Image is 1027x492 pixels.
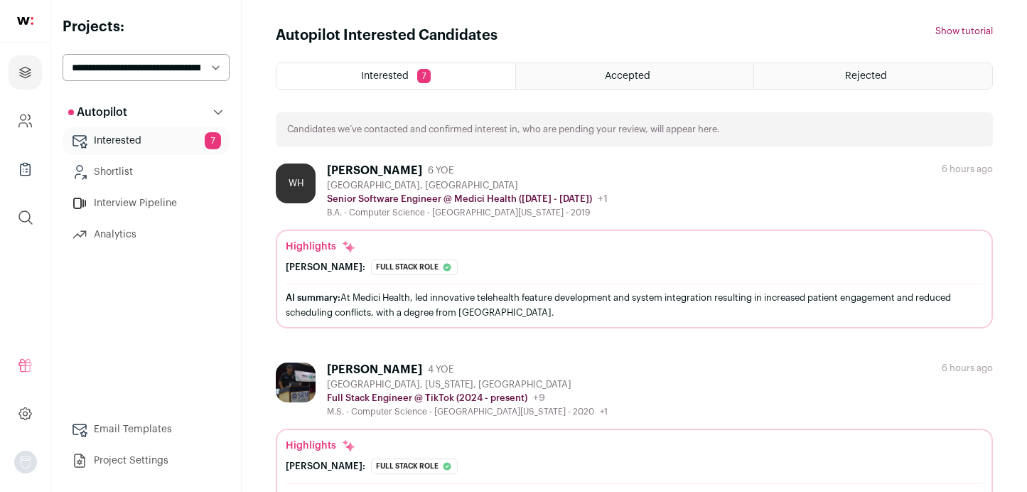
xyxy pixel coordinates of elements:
a: Company Lists [9,152,42,186]
a: Interested7 [63,127,230,155]
div: Full stack role [371,260,458,275]
a: Accepted [516,63,754,89]
a: Project Settings [63,446,230,475]
span: 7 [205,132,221,149]
button: Open dropdown [14,451,37,474]
h1: Autopilot Interested Candidates [276,26,498,46]
div: M.S. - Computer Science - [GEOGRAPHIC_DATA][US_STATE] - 2020 [327,406,608,417]
span: 6 YOE [428,165,453,176]
div: Highlights [286,439,356,453]
div: [PERSON_NAME]: [286,461,365,472]
p: Senior Software Engineer @ Medici Health ([DATE] - [DATE]) [327,193,592,205]
a: Interview Pipeline [63,189,230,218]
img: nopic.png [14,451,37,474]
a: WH [PERSON_NAME] 6 YOE [GEOGRAPHIC_DATA], [GEOGRAPHIC_DATA] Senior Software Engineer @ Medici Hea... [276,164,993,328]
p: Candidates we’ve contacted and confirmed interest in, who are pending your review, will appear here. [287,124,720,135]
span: Interested [361,71,409,81]
div: [PERSON_NAME]: [286,262,365,273]
img: 8473892d8634474319ce0fb2da5c3f93db5ce1444522e0edbc477620d7b84dfc.jpg [276,363,316,402]
button: Autopilot [63,98,230,127]
span: +1 [598,194,608,204]
div: [PERSON_NAME] [327,164,422,178]
span: Accepted [605,71,650,81]
div: [GEOGRAPHIC_DATA], [US_STATE], [GEOGRAPHIC_DATA] [327,379,608,390]
h2: Projects: [63,17,230,37]
span: AI summary: [286,293,340,302]
span: +9 [533,393,545,403]
div: [PERSON_NAME] [327,363,422,377]
a: Company and ATS Settings [9,104,42,138]
button: Show tutorial [935,26,993,37]
span: +1 [600,407,608,416]
a: Rejected [754,63,992,89]
span: 7 [417,69,431,83]
img: wellfound-shorthand-0d5821cbd27db2630d0214b213865d53afaa358527fdda9d0ea32b1df1b89c2c.svg [17,17,33,25]
span: 4 YOE [428,364,453,375]
div: WH [276,164,316,203]
a: Projects [9,55,42,90]
div: 6 hours ago [942,363,993,374]
p: Autopilot [68,104,127,121]
a: Analytics [63,220,230,249]
div: B.A. - Computer Science - [GEOGRAPHIC_DATA][US_STATE] - 2019 [327,207,608,218]
p: Full Stack Engineer @ TikTok (2024 - present) [327,392,527,404]
div: 6 hours ago [942,164,993,175]
div: Highlights [286,240,356,254]
div: Full stack role [371,459,458,474]
a: Email Templates [63,415,230,444]
div: [GEOGRAPHIC_DATA], [GEOGRAPHIC_DATA] [327,180,608,191]
span: Rejected [845,71,887,81]
a: Shortlist [63,158,230,186]
div: At Medici Health, led innovative telehealth feature development and system integration resulting ... [286,290,983,320]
